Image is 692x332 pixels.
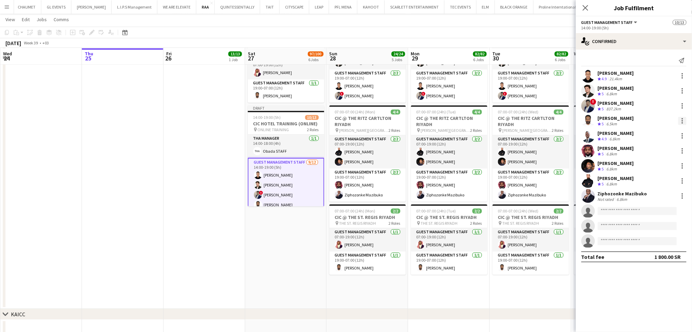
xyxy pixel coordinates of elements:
span: 28 [328,54,338,62]
span: 2 Roles [552,221,564,226]
button: WE ARE ELEVATE [157,0,196,14]
app-job-card: 07:00-07:00 (24h) (Tue)4/4CIC @ THE RITZ CARTLTON RIYADH [PERSON_NAME][GEOGRAPHIC_DATA], [GEOGRAP... [411,105,488,202]
span: Sun [329,51,338,57]
span: 2/2 [472,208,482,213]
button: [PERSON_NAME] [71,0,112,14]
span: 5 [602,121,604,126]
span: 29 [410,54,420,62]
span: 2 Roles [552,128,564,133]
span: THE ST. REGIS RIYADH [503,221,539,226]
div: 837.2km [605,106,623,112]
app-card-role: Guest Management Staff1/119:00-07:00 (12h)[PERSON_NAME] [411,251,488,275]
app-job-card: 07:00-07:00 (24h) (Wed)2/2CIC @ THE ST. REGIS RIYADH THE ST. REGIS RIYADH2 RolesGuest Management ... [493,204,569,275]
button: GL EVENTS [41,0,71,14]
div: 6 Jobs [308,57,323,62]
a: Edit [19,15,32,24]
div: [PERSON_NAME] [598,85,634,91]
span: Edit [22,16,30,23]
app-card-role: Guest Management Staff2/219:00-07:00 (12h)[PERSON_NAME]![PERSON_NAME] [411,69,488,102]
span: 27 [247,54,255,62]
h3: CIC @ THE RITZ CARTLTON RIYADH [493,115,569,127]
div: [PERSON_NAME] [598,100,634,106]
h3: Job Fulfilment [576,3,692,12]
app-card-role: Guest Management Staff2/219:00-07:00 (12h)[PERSON_NAME]![PERSON_NAME] [329,69,406,102]
app-job-card: 07:00-07:00 (24h) (Wed)4/4CIC @ THE RITZ CARTLTON RIYADH [PERSON_NAME][GEOGRAPHIC_DATA], [GEOGRAP... [493,105,569,202]
app-card-role: Guest Management Staff1/119:00-07:00 (12h)[PERSON_NAME] [329,251,406,275]
span: 26 [165,54,172,62]
app-job-card: 07:00-07:00 (24h) (Thu)2/2CIC @ THE ST. REGIS RIYADH THE ST. REGIS RIYADH2 RolesGuest Management ... [574,204,651,275]
app-card-role: Guest Management Staff2/207:00-19:00 (12h)[PERSON_NAME][PERSON_NAME] [493,135,569,168]
app-job-card: 07:00-07:00 (24h) (Tue)2/2CIC @ THE ST. REGIS RIYADH THE ST. REGIS RIYADH2 RolesGuest Management ... [411,204,488,275]
div: Confirmed [576,33,692,50]
app-card-role: Guest Management Staff1/107:00-19:00 (12h)[PERSON_NAME] [493,228,569,251]
div: [PERSON_NAME] [598,145,634,151]
span: 07:00-07:00 (24h) (Mon) [335,109,376,114]
span: 2 Roles [470,128,482,133]
span: 4/4 [554,109,564,114]
app-card-role: Guest Management Staff2/219:00-07:00 (12h)[PERSON_NAME]Ziphozonke Mazibuko [493,168,569,202]
app-card-role: THA Manager1/114:00-18:00 (4h)Obada STAFF [248,135,324,158]
div: 07:00-07:00 (24h) (Thu)4/4CIC @ THE RITZ CARTLTON RIYADH [PERSON_NAME][GEOGRAPHIC_DATA], [GEOGRAP... [574,105,651,202]
button: Proline Interntational [534,0,582,14]
button: LEAP [309,0,329,14]
app-job-card: 07:00-07:00 (24h) (Sun)2/2CIC @ THE ST. REGIS RIYADH THE ST. REGIS RIYADH2 RolesGuest Management ... [248,32,324,102]
a: Jobs [34,15,50,24]
span: 5 [602,151,604,156]
div: 14:00-19:00 (5h) [581,25,687,30]
app-card-role: Guest Management Staff2/219:00-07:00 (12h)[PERSON_NAME]![PERSON_NAME] [493,69,569,102]
span: 4/4 [472,109,482,114]
app-card-role: Guest Management Staff1/107:00-19:00 (12h)[PERSON_NAME] [329,228,406,251]
span: 1 [573,54,583,62]
div: KAICC [11,311,25,318]
div: 6 Jobs [555,57,568,62]
span: 4.9 [602,76,607,81]
span: Jobs [37,16,47,23]
button: L.I.P.S Management [112,0,157,14]
button: BLACK ORANGE [495,0,534,14]
app-card-role: Guest Management Staff2/207:00-19:00 (12h)[PERSON_NAME][PERSON_NAME] [411,135,488,168]
span: 4/4 [391,109,400,114]
div: 6.8km [605,166,619,172]
a: Comms [51,15,72,24]
div: 6.8km [608,136,622,142]
span: ! [340,92,344,96]
button: KAHOOT [357,0,385,14]
a: View [3,15,18,24]
span: Wed [3,51,12,57]
span: 2/2 [554,208,564,213]
h3: CIC @ THE ST. REGIS RIYADH [329,214,406,220]
div: 6 Jobs [474,57,486,62]
app-job-card: Draft14:00-19:00 (5h)10/13CIC HOTEL TRAINING (ONLINE) ONLINE TRAINING2 RolesTHA Manager1/114:00-1... [248,105,324,206]
app-card-role: Guest Management Staff2/219:00-07:00 (12h)[PERSON_NAME]Ziphozonke Mazibuko [329,168,406,202]
span: ! [259,191,263,195]
span: [PERSON_NAME][GEOGRAPHIC_DATA], [GEOGRAPHIC_DATA] [503,128,552,133]
h3: CIC @ THE ST. REGIS RIYADH [411,214,488,220]
span: Week 39 [23,40,40,45]
div: 6.5km [605,121,619,127]
span: Comms [54,16,69,23]
app-card-role: Guest Management Staff9/1214:00-19:00 (5h)[PERSON_NAME][PERSON_NAME]![PERSON_NAME][PERSON_NAME] [248,158,324,291]
h3: CIC @ THE ST. REGIS RIYADH [493,214,569,220]
span: ! [590,99,596,105]
span: 10/13 [305,115,319,120]
span: 2/2 [391,208,400,213]
h3: CIC @ THE ST. REGIS RIYADH [574,214,651,220]
span: 82/82 [555,51,568,56]
span: 82/82 [473,51,487,56]
span: 13/13 [228,51,242,56]
div: [PERSON_NAME] [598,70,634,76]
div: Not rated [598,197,616,202]
span: ! [503,92,507,96]
app-card-role: Guest Management Staff1/107:00-19:00 (12h)[PERSON_NAME] [574,228,651,251]
div: 21.4km [608,76,624,82]
div: 6.8km [605,151,619,157]
span: 2 Roles [307,127,319,132]
h3: CIC @ THE RITZ CARTLTON RIYADH [411,115,488,127]
app-card-role: Guest Management Staff2/219:00-07:00 (12h)[PERSON_NAME]Ziphozonke Mazibuko [411,168,488,202]
span: Wed [574,51,583,57]
div: 07:00-07:00 (24h) (Mon)2/2CIC @ THE ST. REGIS RIYADH THE ST. REGIS RIYADH2 RolesGuest Management ... [329,204,406,275]
app-card-role: Guest Management Staff2/219:00-07:00 (12h)[PERSON_NAME]Ziphozonke Mazibuko [574,168,651,202]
